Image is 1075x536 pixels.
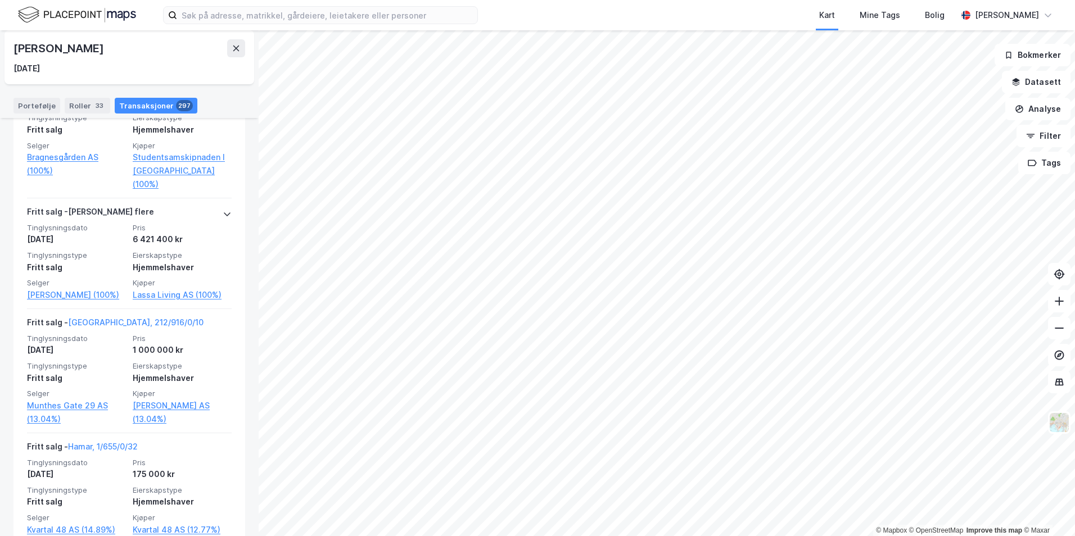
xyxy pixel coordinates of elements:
div: 175 000 kr [133,467,232,481]
iframe: Chat Widget [1019,482,1075,536]
a: OpenStreetMap [909,526,964,534]
span: Tinglysningstype [27,361,126,371]
div: Roller [65,98,110,113]
div: Fritt salg [27,495,126,508]
div: [DATE] [13,62,40,75]
div: Hjemmelshaver [133,261,232,274]
a: [GEOGRAPHIC_DATA], 212/916/0/10 [68,317,204,327]
span: Selger [27,513,126,523]
span: Selger [27,389,126,398]
span: Eierskapstype [133,251,232,260]
span: Tinglysningstype [27,485,126,495]
div: Fritt salg - [27,440,138,458]
div: Hjemmelshaver [133,495,232,508]
img: logo.f888ab2527a4732fd821a326f86c7f29.svg [18,5,136,25]
span: Tinglysningsdato [27,458,126,467]
button: Bokmerker [995,44,1071,66]
a: Lassa Living AS (100%) [133,288,232,302]
div: Fritt salg [27,261,126,274]
div: Hjemmelshaver [133,371,232,385]
div: Kontrollprogram for chat [1019,482,1075,536]
span: Kjøper [133,389,232,398]
a: Studentsamskipnaden I [GEOGRAPHIC_DATA] (100%) [133,151,232,191]
span: Eierskapstype [133,361,232,371]
a: Munthes Gate 29 AS (13.04%) [27,399,126,426]
div: Mine Tags [860,8,900,22]
div: Fritt salg [27,123,126,137]
span: Kjøper [133,513,232,523]
div: Fritt salg - [27,316,204,334]
button: Filter [1017,125,1071,147]
div: [DATE] [27,343,126,357]
button: Analyse [1005,98,1071,120]
span: Tinglysningsdato [27,334,126,343]
div: 297 [176,100,193,111]
div: Bolig [925,8,945,22]
div: Kart [819,8,835,22]
span: Tinglysningstype [27,251,126,260]
div: Transaksjoner [115,98,197,113]
a: [PERSON_NAME] AS (13.04%) [133,399,232,426]
div: [PERSON_NAME] [975,8,1039,22]
div: [DATE] [27,467,126,481]
span: Pris [133,223,232,233]
a: Bragnesgården AS (100%) [27,151,126,178]
div: Fritt salg - [PERSON_NAME] flere [27,205,154,223]
div: 33 [93,100,106,111]
span: Kjøper [133,141,232,151]
span: Pris [133,458,232,467]
span: Selger [27,278,126,288]
img: Z [1049,412,1070,433]
a: Improve this map [966,526,1022,534]
span: Pris [133,334,232,343]
a: Mapbox [876,526,907,534]
a: [PERSON_NAME] (100%) [27,288,126,302]
div: [DATE] [27,233,126,246]
button: Datasett [1002,71,1071,93]
div: Fritt salg [27,371,126,385]
div: [PERSON_NAME] [13,39,106,57]
span: Kjøper [133,278,232,288]
div: Portefølje [13,98,60,113]
button: Tags [1018,152,1071,174]
span: Selger [27,141,126,151]
span: Tinglysningsdato [27,223,126,233]
a: Hamar, 1/655/0/32 [68,442,138,451]
input: Søk på adresse, matrikkel, gårdeiere, leietakere eller personer [177,7,477,24]
div: Hjemmelshaver [133,123,232,137]
div: 1 000 000 kr [133,343,232,357]
div: 6 421 400 kr [133,233,232,246]
span: Eierskapstype [133,485,232,495]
